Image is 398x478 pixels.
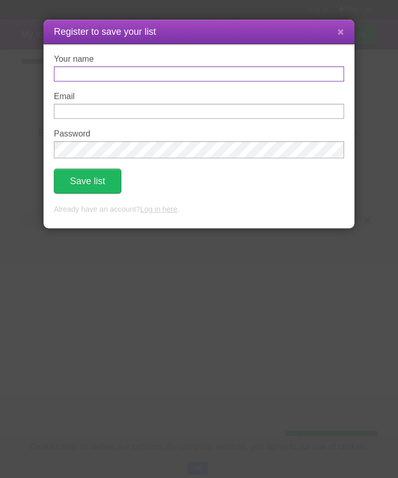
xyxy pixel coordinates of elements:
[54,204,344,215] p: Already have an account? .
[54,25,344,39] h1: Register to save your list
[140,205,177,213] a: Log in here
[54,54,344,64] label: Your name
[54,92,344,101] label: Email
[54,129,344,139] label: Password
[54,169,121,194] button: Save list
